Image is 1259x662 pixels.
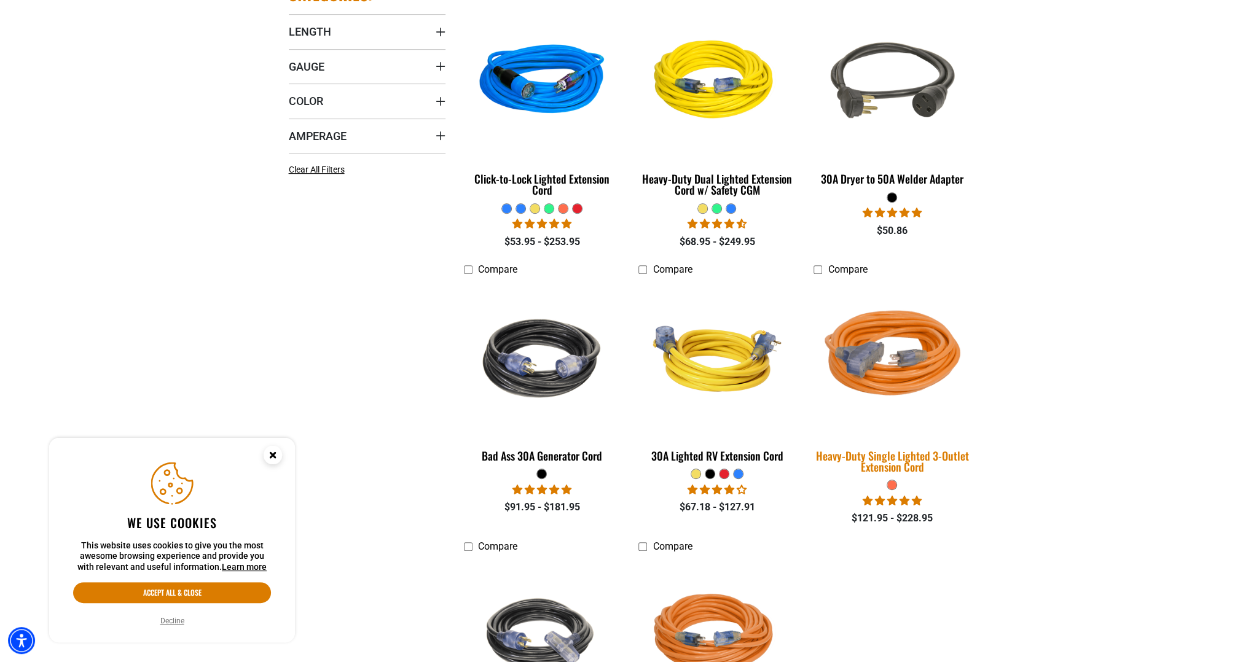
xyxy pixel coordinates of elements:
[73,540,271,573] p: This website uses cookies to give you the most awesome browsing experience and provide you with r...
[289,94,323,108] span: Color
[828,263,867,275] span: Compare
[512,484,571,496] span: 5.00 stars
[512,218,571,230] span: 4.87 stars
[638,173,795,195] div: Heavy-Duty Dual Lighted Extension Cord w/ Safety CGM
[465,287,619,429] img: black
[814,282,970,480] a: orange Heavy-Duty Single Lighted 3-Outlet Extension Cord
[863,207,922,219] span: 5.00 stars
[688,218,747,230] span: 4.64 stars
[289,84,445,118] summary: Color
[289,119,445,153] summary: Amperage
[464,500,621,515] div: $91.95 - $181.95
[73,515,271,531] h2: We use cookies
[478,540,517,552] span: Compare
[289,60,324,74] span: Gauge
[814,5,970,192] a: black 30A Dryer to 50A Welder Adapter
[640,287,794,429] img: yellow
[289,129,347,143] span: Amperage
[478,263,517,275] span: Compare
[638,282,795,469] a: yellow 30A Lighted RV Extension Cord
[814,511,970,526] div: $121.95 - $228.95
[73,582,271,603] button: Accept all & close
[464,235,621,249] div: $53.95 - $253.95
[815,11,970,152] img: black
[640,11,794,152] img: yellow
[638,500,795,515] div: $67.18 - $127.91
[638,235,795,249] div: $68.95 - $249.95
[464,450,621,461] div: Bad Ass 30A Generator Cord
[251,438,295,476] button: Close this option
[8,627,35,654] div: Accessibility Menu
[638,5,795,203] a: yellow Heavy-Duty Dual Lighted Extension Cord w/ Safety CGM
[814,173,970,184] div: 30A Dryer to 50A Welder Adapter
[806,280,978,437] img: orange
[653,263,692,275] span: Compare
[157,615,188,627] button: Decline
[465,11,619,152] img: blue
[814,224,970,238] div: $50.86
[638,450,795,461] div: 30A Lighted RV Extension Cord
[222,562,267,572] a: This website uses cookies to give you the most awesome browsing experience and provide you with r...
[289,163,350,176] a: Clear All Filters
[464,282,621,469] a: black Bad Ass 30A Generator Cord
[289,14,445,49] summary: Length
[289,165,345,174] span: Clear All Filters
[814,450,970,472] div: Heavy-Duty Single Lighted 3-Outlet Extension Cord
[688,484,747,496] span: 4.11 stars
[289,49,445,84] summary: Gauge
[653,540,692,552] span: Compare
[49,438,295,643] aside: Cookie Consent
[464,173,621,195] div: Click-to-Lock Lighted Extension Cord
[289,25,331,39] span: Length
[863,495,922,507] span: 5.00 stars
[464,5,621,203] a: blue Click-to-Lock Lighted Extension Cord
